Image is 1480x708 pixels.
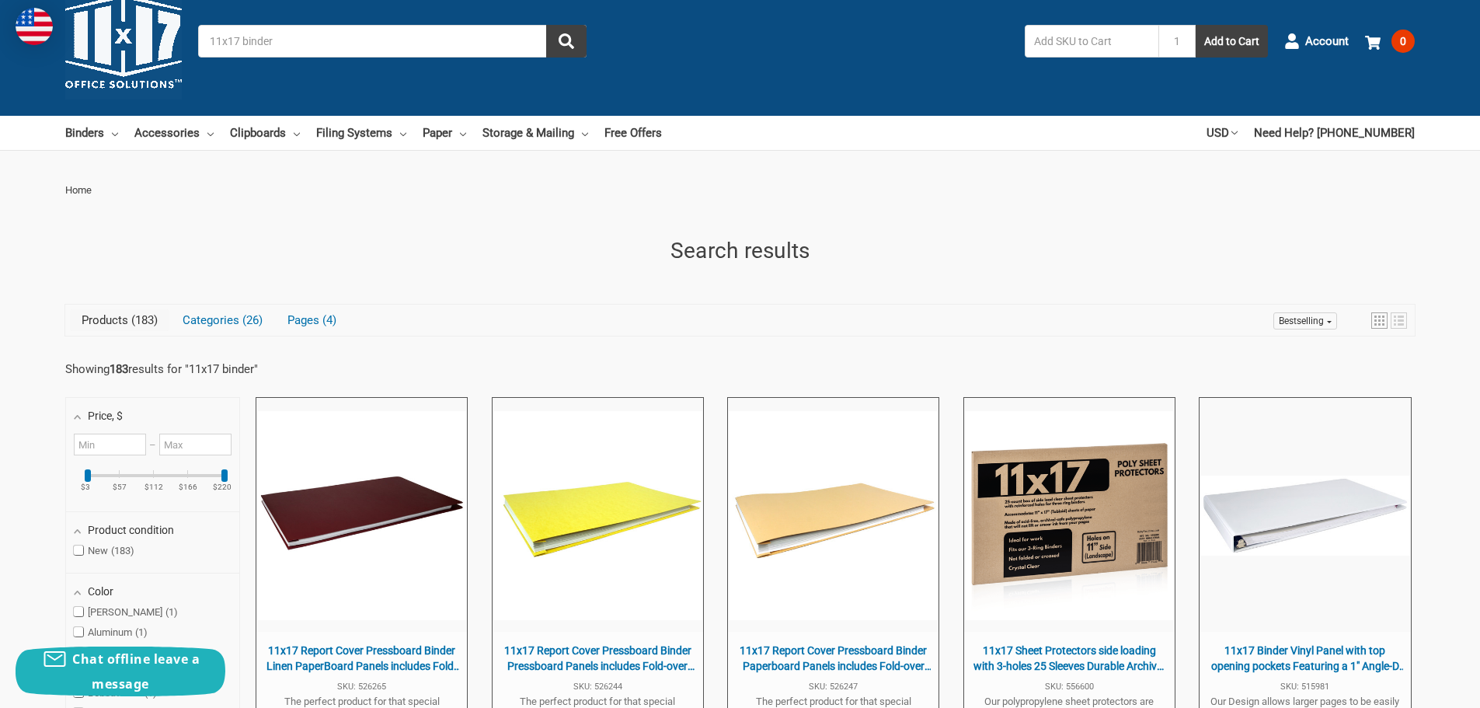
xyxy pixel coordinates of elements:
span: 1 [135,626,148,638]
a: View list mode [1391,312,1407,329]
span: 11x17 Report Cover Pressboard Binder Pressboard Panels includes Fold-over Metal Fastener | Bobcat... [500,643,695,674]
a: Accessories [134,116,214,150]
ins: $57 [103,483,136,491]
span: Account [1305,33,1349,51]
span: – [146,439,158,451]
img: duty and tax information for United States [16,8,53,45]
a: Filing Systems [316,116,406,150]
ins: $220 [206,483,239,491]
span: 183 [111,545,134,556]
a: Free Offers [604,116,662,150]
button: Chat offline leave a message [16,647,225,696]
img: 11x17 Binder Vinyl Panel with top opening pockets Featuring a 1" Angle-D Ring White [1200,476,1409,556]
a: Storage & Mailing [482,116,588,150]
div: Showing results for " " [65,362,258,376]
input: Minimum value [74,434,146,455]
a: Sort options [1273,312,1337,330]
a: View grid mode [1371,312,1388,329]
span: Aluminum [74,626,148,639]
span: 26 [239,313,263,327]
a: 11x17 binder [189,362,254,376]
a: Account [1284,21,1349,61]
a: View Pages Tab [276,309,348,331]
span: 11x17 Sheet Protectors side loading with 3-holes 25 Sleeves Durable Archival safe Crystal Clear [972,643,1167,674]
input: Search by keyword, brand or SKU [198,25,587,58]
a: Clipboards [230,116,300,150]
span: , $ [112,410,123,422]
span: SKU: 526244 [500,682,695,691]
ins: $3 [69,483,102,491]
a: USD [1207,116,1238,150]
span: Home [65,184,92,196]
span: SKU: 515981 [1207,682,1402,691]
a: View Products Tab [70,309,169,331]
span: 0 [1391,30,1415,53]
input: Maximum value [159,434,232,455]
span: 11x17 Report Cover Pressboard Binder Linen PaperBoard Panels includes Fold-over Metal Fastener Ag... [264,643,459,674]
iframe: Google Customer Reviews [1352,666,1480,708]
ins: $166 [172,483,204,491]
span: New [74,545,134,557]
span: 11x17 Report Cover Pressboard Binder Paperboard Panels includes Fold-over Metal Fastener | [PERSO... [736,643,931,674]
span: SKU: 556600 [972,682,1167,691]
span: SKU: 526265 [264,682,459,691]
a: Paper [423,116,466,150]
span: Product condition [88,524,174,536]
a: View Categories Tab [171,309,274,331]
input: Add SKU to Cart [1025,25,1158,58]
span: 4 [319,313,336,327]
span: 183 [128,313,158,327]
a: Binders [65,116,118,150]
h1: Search results [65,235,1415,267]
span: Color [88,585,113,598]
b: 183 [110,362,128,376]
span: [PERSON_NAME] [74,606,178,619]
span: SKU: 526247 [736,682,931,691]
span: 1 [165,606,178,618]
span: Bestselling [1279,316,1324,326]
span: Chat offline leave a message [72,650,200,692]
a: 0 [1365,21,1415,61]
ins: $112 [138,483,170,491]
button: Add to Cart [1196,25,1268,58]
span: 11x17 Binder Vinyl Panel with top opening pockets Featuring a 1" Angle-D Ring White [1207,643,1402,674]
a: Need Help? [PHONE_NUMBER] [1254,116,1415,150]
span: Price [88,410,123,422]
